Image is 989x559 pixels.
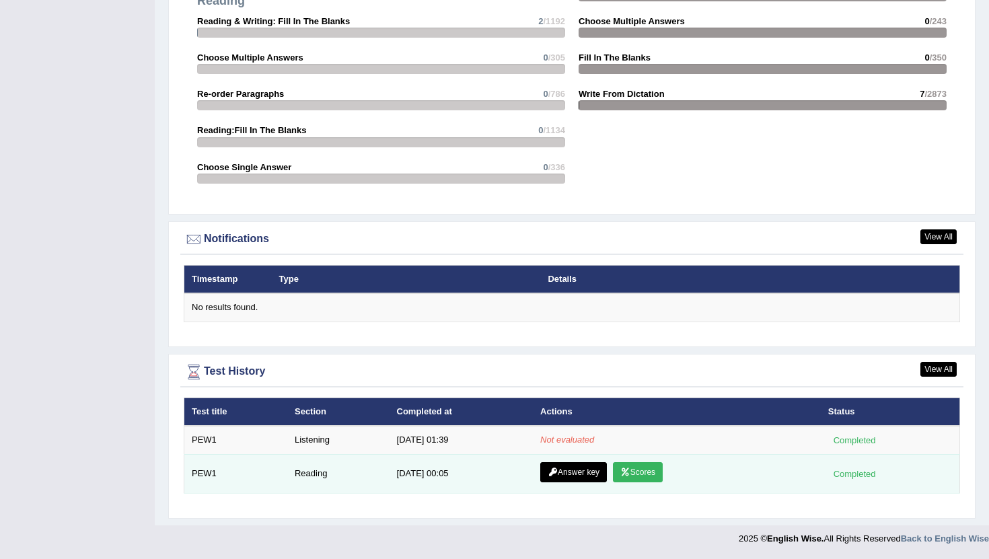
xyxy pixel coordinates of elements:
span: /336 [548,162,565,172]
strong: English Wise. [767,533,823,544]
strong: Re-order Paragraphs [197,89,284,99]
strong: Choose Multiple Answers [579,16,685,26]
strong: Reading & Writing: Fill In The Blanks [197,16,350,26]
th: Timestamp [184,265,272,293]
td: [DATE] 00:05 [390,454,534,493]
td: PEW1 [184,426,287,454]
span: 0 [543,52,548,63]
span: /1134 [543,125,565,135]
div: 2025 © All Rights Reserved [739,525,989,545]
span: /243 [930,16,947,26]
td: [DATE] 01:39 [390,426,534,454]
span: 2 [538,16,543,26]
a: Back to English Wise [901,533,989,544]
strong: Write From Dictation [579,89,665,99]
strong: Choose Single Answer [197,162,291,172]
th: Actions [533,398,821,426]
span: 0 [924,16,929,26]
div: Completed [828,467,881,481]
th: Test title [184,398,287,426]
a: View All [920,229,957,244]
span: /305 [548,52,565,63]
a: View All [920,362,957,377]
td: PEW1 [184,454,287,493]
a: Answer key [540,462,607,482]
td: Reading [287,454,390,493]
span: 7 [920,89,924,99]
span: 0 [538,125,543,135]
span: /1192 [543,16,565,26]
a: Scores [613,462,663,482]
div: Completed [828,433,881,447]
strong: Choose Multiple Answers [197,52,303,63]
th: Details [540,265,879,293]
span: /786 [548,89,565,99]
div: Test History [184,362,960,382]
th: Completed at [390,398,534,426]
td: Listening [287,426,390,454]
th: Section [287,398,390,426]
div: No results found. [192,301,952,314]
em: Not evaluated [540,435,594,445]
span: 0 [543,162,548,172]
th: Type [272,265,541,293]
span: 0 [543,89,548,99]
strong: Reading:Fill In The Blanks [197,125,307,135]
strong: Fill In The Blanks [579,52,651,63]
th: Status [821,398,960,426]
span: /350 [930,52,947,63]
div: Notifications [184,229,960,250]
span: /2873 [924,89,947,99]
span: 0 [924,52,929,63]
